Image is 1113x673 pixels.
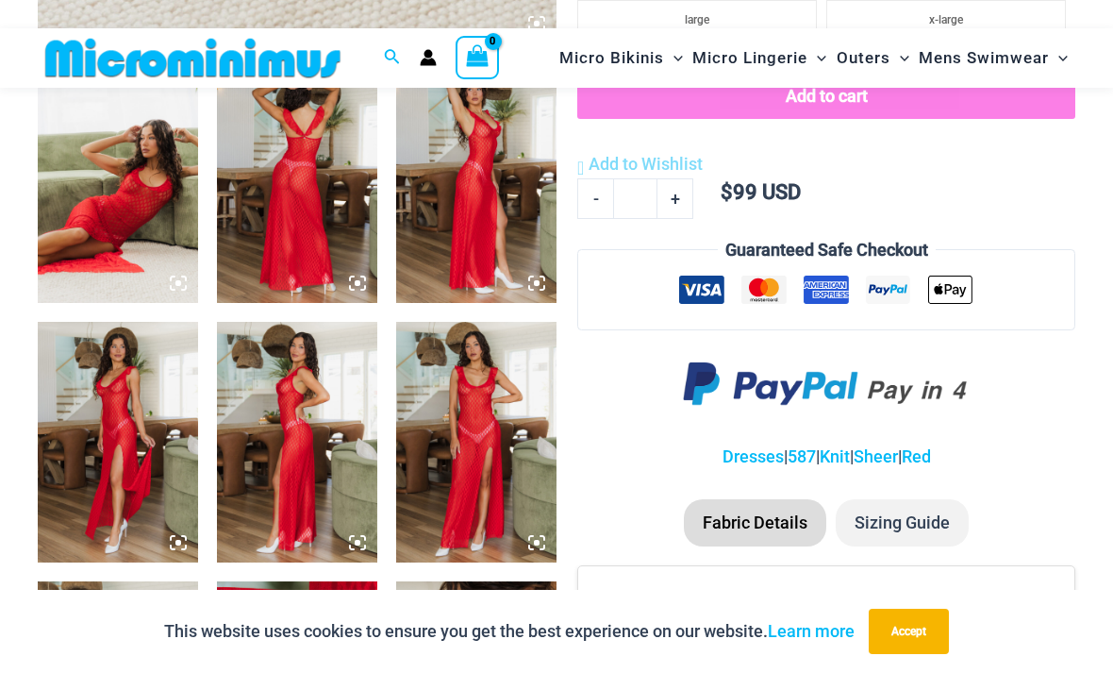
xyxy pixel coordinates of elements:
[555,34,688,82] a: Micro BikinisMenu ToggleMenu Toggle
[718,236,936,264] legend: Guaranteed Safe Checkout
[832,34,914,82] a: OutersMenu ToggleMenu Toggle
[820,446,850,466] a: Knit
[384,46,401,70] a: Search icon link
[577,443,1075,471] p: | | | |
[723,446,784,466] a: Dresses
[721,180,733,204] span: $
[552,31,1075,85] nav: Site Navigation
[837,34,890,82] span: Outers
[164,617,855,646] p: This website uses cookies to ensure you get the best experience on our website.
[420,49,437,66] a: Account icon link
[692,34,807,82] span: Micro Lingerie
[890,34,909,82] span: Menu Toggle
[869,609,949,654] button: Accept
[396,62,556,303] img: Sometimes Red 587 Dress
[217,62,377,303] img: Sometimes Red 587 Dress
[685,13,709,26] span: large
[684,499,826,547] li: Fabric Details
[929,13,963,26] span: x-large
[1049,34,1068,82] span: Menu Toggle
[788,446,816,466] a: 587
[396,322,556,563] img: Sometimes Red 587 Dress
[577,74,1075,119] button: Add to cart
[688,34,831,82] a: Micro LingerieMenu ToggleMenu Toggle
[664,34,683,82] span: Menu Toggle
[38,37,348,79] img: MM SHOP LOGO FLAT
[38,322,198,563] img: Sometimes Red 587 Dress
[456,36,499,79] a: View Shopping Cart, empty
[836,499,969,547] li: Sizing Guide
[217,322,377,563] img: Sometimes Red 587 Dress
[613,178,657,218] input: Product quantity
[721,180,801,204] bdi: 99 USD
[919,34,1049,82] span: Mens Swimwear
[38,62,198,303] img: Sometimes Red 587 Dress
[559,34,664,82] span: Micro Bikinis
[657,178,693,218] a: +
[577,178,613,218] a: -
[854,446,898,466] a: Sheer
[914,34,1072,82] a: Mens SwimwearMenu ToggleMenu Toggle
[768,621,855,641] a: Learn more
[902,446,931,466] a: Red
[589,154,703,174] span: Add to Wishlist
[807,34,826,82] span: Menu Toggle
[577,150,703,178] a: Add to Wishlist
